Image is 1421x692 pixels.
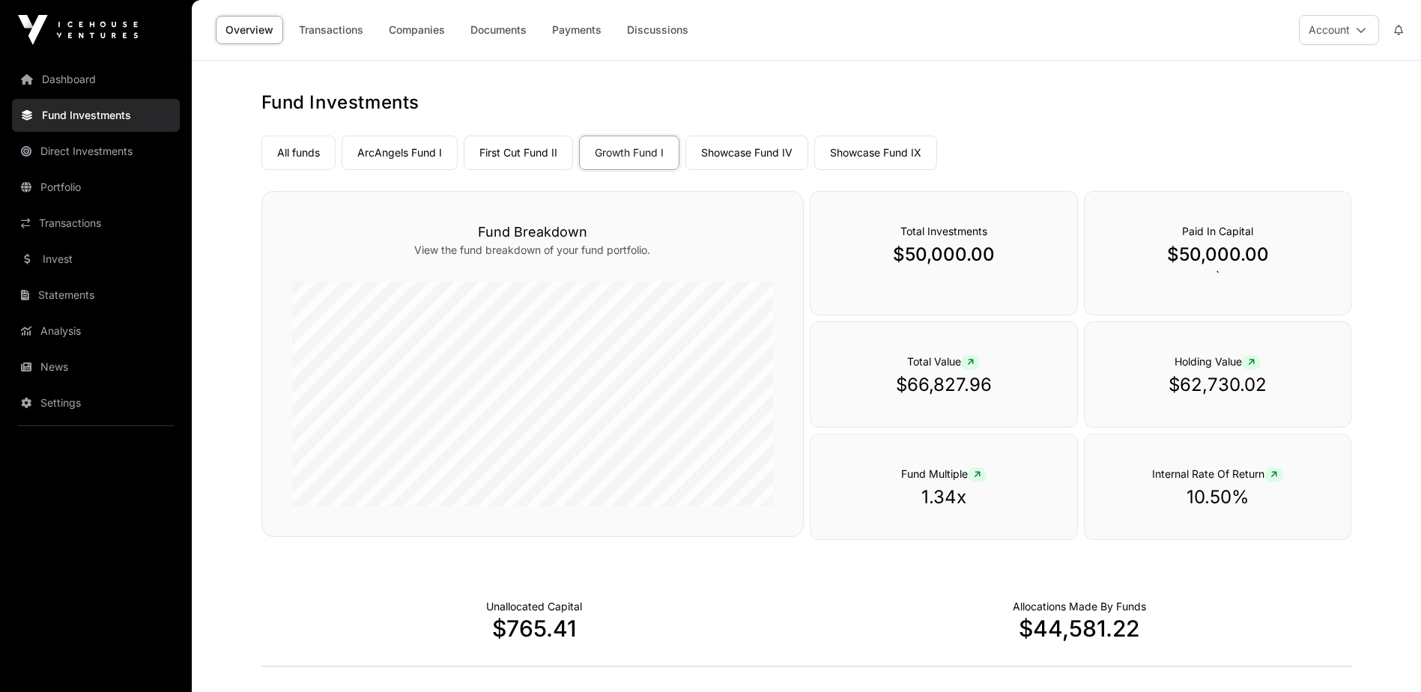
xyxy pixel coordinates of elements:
[464,136,573,170] a: First Cut Fund II
[579,136,679,170] a: Growth Fund I
[216,16,283,44] a: Overview
[900,225,987,237] span: Total Investments
[1299,15,1379,45] button: Account
[1182,225,1253,237] span: Paid In Capital
[840,485,1047,509] p: 1.34x
[1115,373,1321,397] p: $62,730.02
[617,16,698,44] a: Discussions
[907,355,980,368] span: Total Value
[814,136,937,170] a: Showcase Fund IX
[12,279,180,312] a: Statements
[486,599,582,614] p: Cash not yet allocated
[12,386,180,419] a: Settings
[840,243,1047,267] p: $50,000.00
[261,91,1352,115] h1: Fund Investments
[12,135,180,168] a: Direct Investments
[292,243,773,258] p: View the fund breakdown of your fund portfolio.
[840,373,1047,397] p: $66,827.96
[12,63,180,96] a: Dashboard
[292,222,773,243] h3: Fund Breakdown
[1152,467,1283,480] span: Internal Rate Of Return
[1115,485,1321,509] p: 10.50%
[379,16,455,44] a: Companies
[901,467,987,480] span: Fund Multiple
[18,15,138,45] img: Icehouse Ventures Logo
[261,136,336,170] a: All funds
[1013,599,1146,614] p: Capital Deployed Into Companies
[12,350,180,383] a: News
[12,315,180,347] a: Analysis
[807,615,1352,642] p: $44,581.22
[542,16,611,44] a: Payments
[12,243,180,276] a: Invest
[12,171,180,204] a: Portfolio
[461,16,536,44] a: Documents
[685,136,808,170] a: Showcase Fund IV
[1175,355,1261,368] span: Holding Value
[12,99,180,132] a: Fund Investments
[12,207,180,240] a: Transactions
[342,136,458,170] a: ArcAngels Fund I
[1084,191,1352,315] div: `
[289,16,373,44] a: Transactions
[1115,243,1321,267] p: $50,000.00
[261,615,807,642] p: $765.41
